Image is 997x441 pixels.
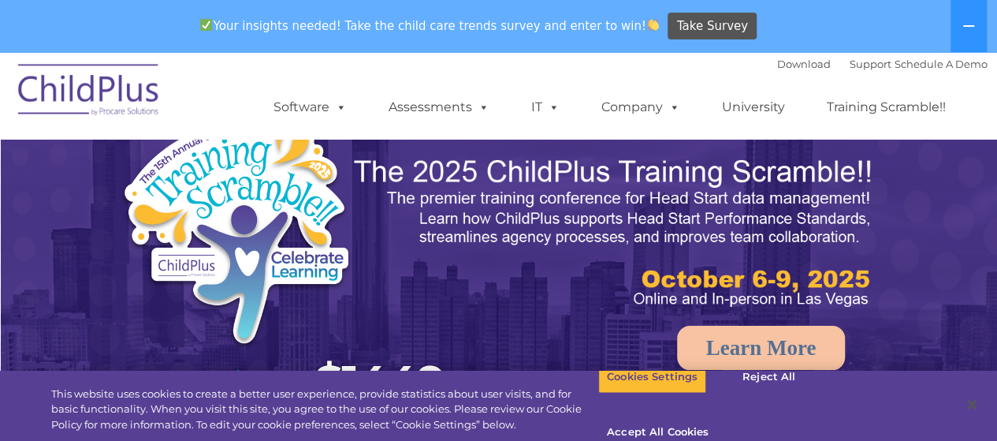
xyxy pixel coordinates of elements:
img: ChildPlus by Procare Solutions [10,53,168,132]
a: Assessments [373,92,505,123]
button: Reject All [720,361,818,394]
a: Support [850,58,891,70]
span: Take Survey [677,13,748,40]
span: Your insights needed! Take the child care trends survey and enter to win! [194,10,666,41]
a: Company [586,92,696,123]
a: Schedule A Demo [895,58,988,70]
a: Training Scramble!! [811,92,962,123]
font: | [777,58,988,70]
a: Take Survey [668,13,757,40]
a: Software [258,92,363,123]
a: Learn More [677,326,846,370]
div: This website uses cookies to create a better user experience, provide statistics about user visit... [51,387,598,433]
button: Close [954,387,989,422]
button: Cookies Settings [598,361,706,394]
a: IT [515,92,575,123]
a: Download [777,58,831,70]
img: 👏 [647,19,659,31]
img: ✅ [200,19,212,31]
a: University [706,92,801,123]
